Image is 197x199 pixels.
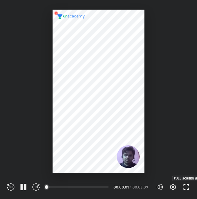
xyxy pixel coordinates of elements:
[130,185,131,189] div: /
[57,14,85,19] img: logo.2a7e12a2.svg
[114,185,129,189] div: 00:00:01
[53,10,60,17] img: wMgqJGBwKWe8AAAAABJRU5ErkJggg==
[132,185,149,189] div: 00:05:09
